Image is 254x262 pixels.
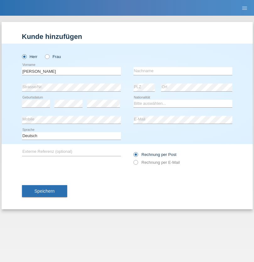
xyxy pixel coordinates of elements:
[22,33,232,40] h1: Kunde hinzufügen
[22,185,67,197] button: Speichern
[35,189,55,194] span: Speichern
[238,6,251,10] a: menu
[22,54,38,59] label: Herr
[133,160,180,165] label: Rechnung per E-Mail
[133,160,138,168] input: Rechnung per E-Mail
[45,54,49,58] input: Frau
[133,152,176,157] label: Rechnung per Post
[241,5,248,11] i: menu
[133,152,138,160] input: Rechnung per Post
[22,54,26,58] input: Herr
[45,54,61,59] label: Frau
